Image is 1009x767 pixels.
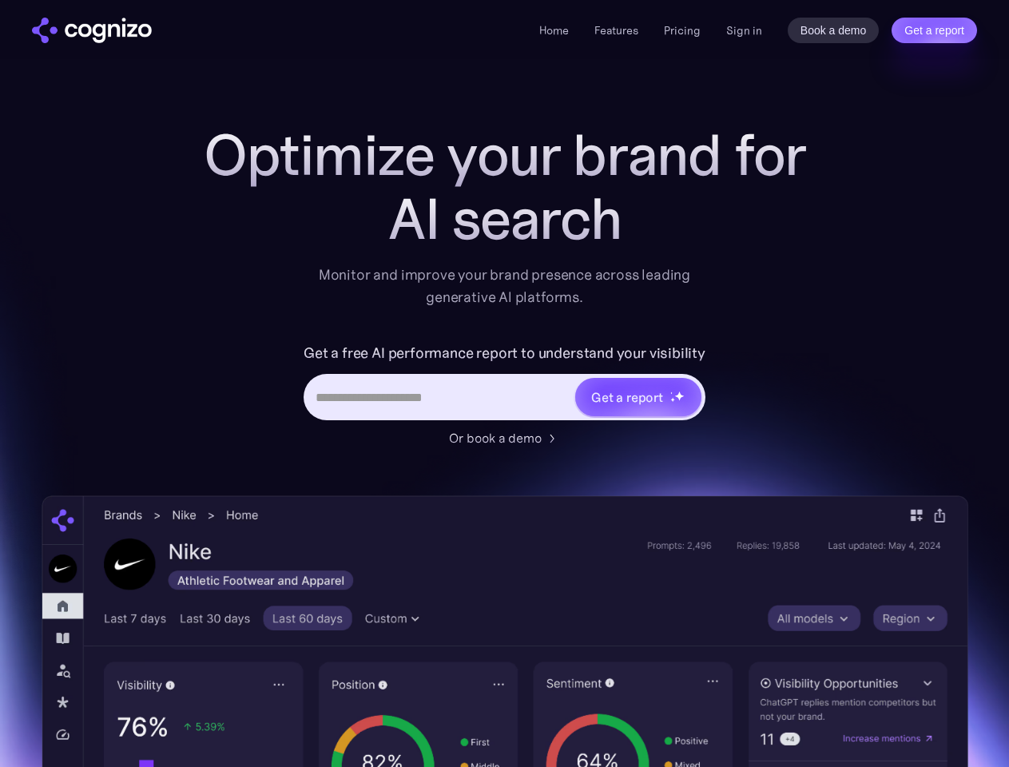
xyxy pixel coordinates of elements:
[726,21,762,40] a: Sign in
[670,391,673,394] img: star
[788,18,880,43] a: Book a demo
[591,387,663,407] div: Get a report
[449,428,542,447] div: Or book a demo
[32,18,152,43] img: cognizo logo
[449,428,561,447] a: Or book a demo
[304,340,705,366] label: Get a free AI performance report to understand your visibility
[574,376,703,418] a: Get a reportstarstarstar
[304,340,705,420] form: Hero URL Input Form
[664,23,701,38] a: Pricing
[594,23,638,38] a: Features
[892,18,977,43] a: Get a report
[670,397,676,403] img: star
[539,23,569,38] a: Home
[308,264,701,308] div: Monitor and improve your brand presence across leading generative AI platforms.
[32,18,152,43] a: home
[185,187,824,251] div: AI search
[674,391,685,401] img: star
[185,123,824,187] h1: Optimize your brand for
